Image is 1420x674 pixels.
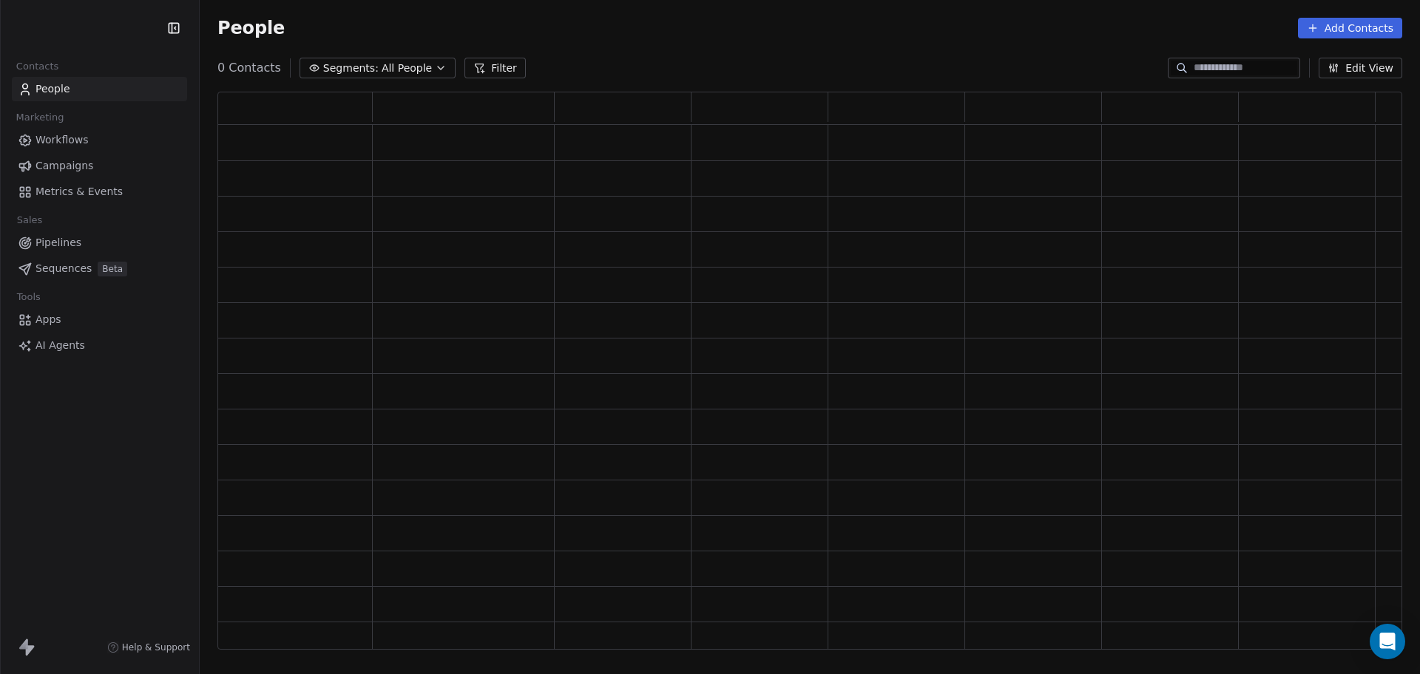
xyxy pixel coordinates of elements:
[35,235,81,251] span: Pipelines
[12,180,187,204] a: Metrics & Events
[35,184,123,200] span: Metrics & Events
[35,261,92,276] span: Sequences
[12,154,187,178] a: Campaigns
[10,106,70,129] span: Marketing
[12,231,187,255] a: Pipelines
[12,307,187,332] a: Apps
[35,132,89,148] span: Workflows
[122,641,190,653] span: Help & Support
[1298,18,1402,38] button: Add Contacts
[35,158,93,174] span: Campaigns
[12,77,187,101] a: People
[35,81,70,97] span: People
[12,128,187,152] a: Workflows
[323,61,379,76] span: Segments:
[217,59,281,77] span: 0 Contacts
[107,641,190,653] a: Help & Support
[10,286,47,308] span: Tools
[10,55,65,78] span: Contacts
[10,209,49,231] span: Sales
[35,338,85,353] span: AI Agents
[35,312,61,327] span: Apps
[12,333,187,358] a: AI Agents
[1319,58,1402,78] button: Edit View
[464,58,526,78] button: Filter
[217,17,285,39] span: People
[1370,624,1405,659] div: Open Intercom Messenger
[12,256,187,281] a: SequencesBeta
[98,262,127,276] span: Beta
[382,61,432,76] span: All People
